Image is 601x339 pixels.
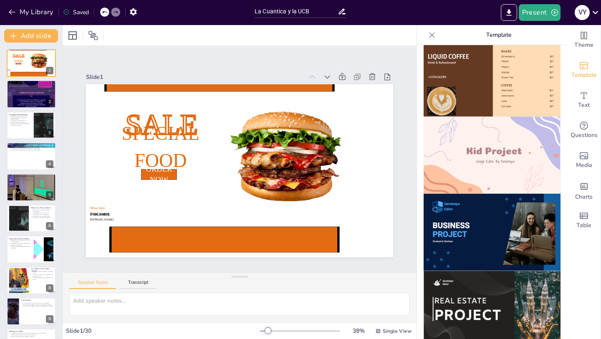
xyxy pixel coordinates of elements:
span: ORDER NOW [16,62,20,66]
div: V Y [575,5,590,20]
div: Add charts and graphs [567,175,601,205]
p: La UCB juega un papel crucial en la investigación cuántica. [21,304,53,306]
img: thumb-8.png [424,40,561,117]
p: La exploración de nuevos estados de la materia es emocionante. [9,243,31,246]
div: Get real-time input from your audience [567,115,601,145]
p: Principios Fundamentales [9,114,31,116]
div: 3 [7,111,56,139]
p: El principio de incertidumbre establece límites en la medición. [9,123,31,126]
p: Introducción a la Física Cuántica [9,81,53,84]
div: 4 [7,142,56,170]
div: Saved [63,8,89,16]
span: More Info: [8,69,10,70]
div: 8 [7,267,56,294]
button: Add slide [4,29,58,43]
span: SALE [13,53,25,58]
p: La UCB y la Investigación Cuántica [9,175,53,177]
div: Add text boxes [567,85,601,115]
p: Conclusiones [21,299,53,301]
div: 1 [46,67,53,74]
span: Media [576,161,592,170]
span: [DOMAIN_NAME] [84,202,108,207]
span: Special Food [13,56,25,63]
div: 5 [7,174,56,201]
p: La Cuántica en la Cultura Popular [31,268,53,272]
span: [PHONE_NUMBER] [8,70,10,71]
div: 2 [7,80,56,108]
p: La física cuántica desafía nuestras percepciones de la realidad. [21,306,53,307]
span: Theme [574,40,593,50]
div: Add images, graphics, shapes or video [567,145,601,175]
div: 9 [46,315,53,323]
button: Export to PowerPoint [501,4,517,21]
span: Text [578,101,590,110]
button: Present [519,4,561,21]
div: Add ready made slides [567,55,601,85]
div: Slide 1 / 30 [66,327,260,335]
p: Retos en la Física Cuántica [31,207,53,209]
p: Reflexiones Finales [9,330,53,332]
p: La física cuántica influye en múltiples disciplinas. [9,335,53,337]
p: Se requieren nuevos enfoques para avanzar en la comprensión cuántica. [31,215,53,218]
p: Futuro de la Física Cuántica [9,238,31,240]
button: V Y [575,4,590,21]
p: Principios de la mecánica cuántica incluyen dualidad, incertidumbre y entrelazamiento. [9,115,31,120]
p: Aplicaciones Tecnológicas [9,144,53,146]
div: 7 [7,235,56,263]
img: thumb-9.png [424,116,561,194]
p: La cultura popular ayuda a popularizar la ciencia. [31,277,53,280]
div: 6 [46,222,53,230]
div: 4 [46,160,53,168]
span: More Info: [86,190,102,196]
div: 7 [46,253,53,261]
span: Template [571,71,597,80]
p: La colaboración internacional es clave para el avance científico. [9,178,53,180]
input: Insert title [255,5,338,18]
p: La dualidad onda-partícula es un fenómeno clave en la cuántica. [9,120,31,123]
p: La UCB está a la vanguardia de la investigación cuántica. [9,177,53,178]
p: La física cuántica ha permitido el desarrollo de tecnologías innovadoras. [9,146,53,148]
button: My Library [6,5,57,19]
img: thumb-10.png [424,194,561,271]
span: Position [88,30,98,40]
div: Add a table [567,205,601,235]
span: Questions [571,131,598,140]
p: La computación cuántica promete transformar la informática. [9,149,53,151]
div: 38 % [348,327,369,335]
div: 1 [7,49,56,77]
div: Layout [66,29,79,42]
p: La UCB fomenta el interés en la educación cuántica. [9,334,53,336]
button: Speaker Notes [69,280,116,289]
button: Transcript [120,280,157,289]
p: La comprensión de la física cuántica es esencial para el avance científico. [9,332,53,334]
p: La integración con la teoría de la relatividad es un reto importante. [31,213,53,215]
span: Table [576,221,591,230]
div: 2 [46,98,53,106]
div: Change the overall theme [567,25,601,55]
span: Single View [383,328,412,334]
div: 9 [7,298,56,325]
p: La física cuántica desafía nuestra comprensión intuitiva de la realidad. [9,88,53,89]
p: La física cuántica ha influido en películas y libros. [31,271,53,274]
p: Template [439,25,559,45]
p: La física cuántica estudia fenómenos a nivel atómico y subatómico. [9,85,53,86]
p: Proyectos innovadores son impulsados en la UCB. [9,180,53,181]
div: 8 [46,284,53,292]
p: La física cuántica enfrenta desafíos interpretativos. [31,209,53,212]
div: Slide 1 [95,57,312,88]
div: 6 [7,205,56,232]
p: La cuántica se utiliza como metáfora en la filosofía y el arte. [31,274,53,277]
div: 3 [46,129,53,137]
p: El desarrollo de computadoras cuánticas es una prioridad. [9,240,31,243]
p: Los láseres son un ejemplo de aplicación de la física cuántica. [9,148,53,149]
p: La física cuántica transforma la ciencia y la tecnología. [21,302,53,304]
span: Charts [575,192,593,202]
p: La física cuántica seguirá impactando la tecnología. [9,246,31,249]
div: 5 [46,191,53,199]
span: [PHONE_NUMBER] [85,196,105,202]
p: La física cuántica introduce conceptos como la dualidad onda-partícula. [9,86,53,88]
